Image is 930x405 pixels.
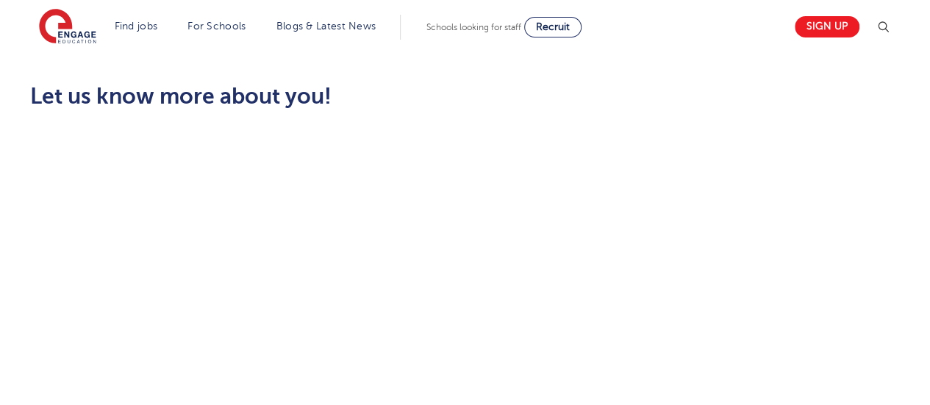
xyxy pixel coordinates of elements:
[30,123,603,376] iframe: Form
[30,84,603,109] h2: Let us know more about you!
[536,21,570,32] span: Recruit
[39,9,96,46] img: Engage Education
[524,17,582,37] a: Recruit
[426,22,521,32] span: Schools looking for staff
[115,21,158,32] a: Find jobs
[795,16,859,37] a: Sign up
[187,21,246,32] a: For Schools
[276,21,376,32] a: Blogs & Latest News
